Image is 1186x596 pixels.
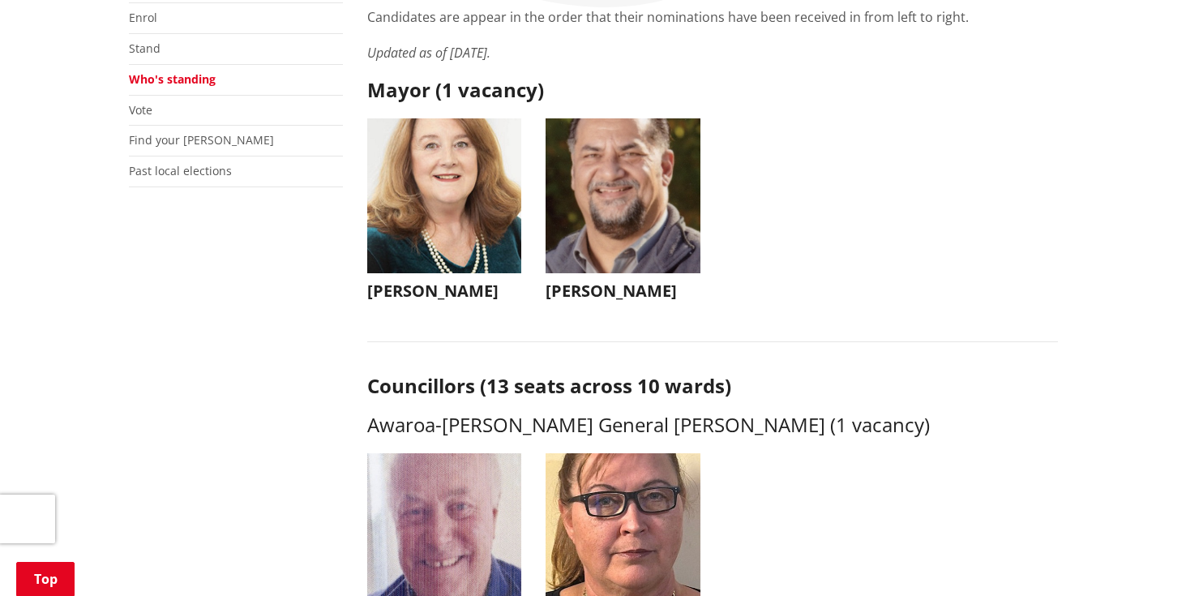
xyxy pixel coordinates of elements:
em: Updated as of [DATE]. [367,44,490,62]
h3: [PERSON_NAME] [546,281,700,301]
h3: [PERSON_NAME] [367,281,522,301]
button: [PERSON_NAME] [546,118,700,309]
a: Enrol [129,10,157,25]
a: Vote [129,102,152,118]
a: Top [16,562,75,596]
button: [PERSON_NAME] [367,118,522,309]
p: Candidates are appear in the order that their nominations have been received in from left to right. [367,7,1058,27]
h3: Awaroa-[PERSON_NAME] General [PERSON_NAME] (1 vacancy) [367,414,1058,437]
strong: Mayor (1 vacancy) [367,76,544,103]
a: Find your [PERSON_NAME] [129,132,274,148]
a: Past local elections [129,163,232,178]
a: Who's standing [129,71,216,87]
img: WO-M__CHURCH_J__UwGuY [367,118,522,273]
strong: Councillors (13 seats across 10 wards) [367,372,731,399]
a: Stand [129,41,161,56]
iframe: Messenger Launcher [1111,528,1170,586]
img: WO-M__BECH_A__EWN4j [546,118,700,273]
